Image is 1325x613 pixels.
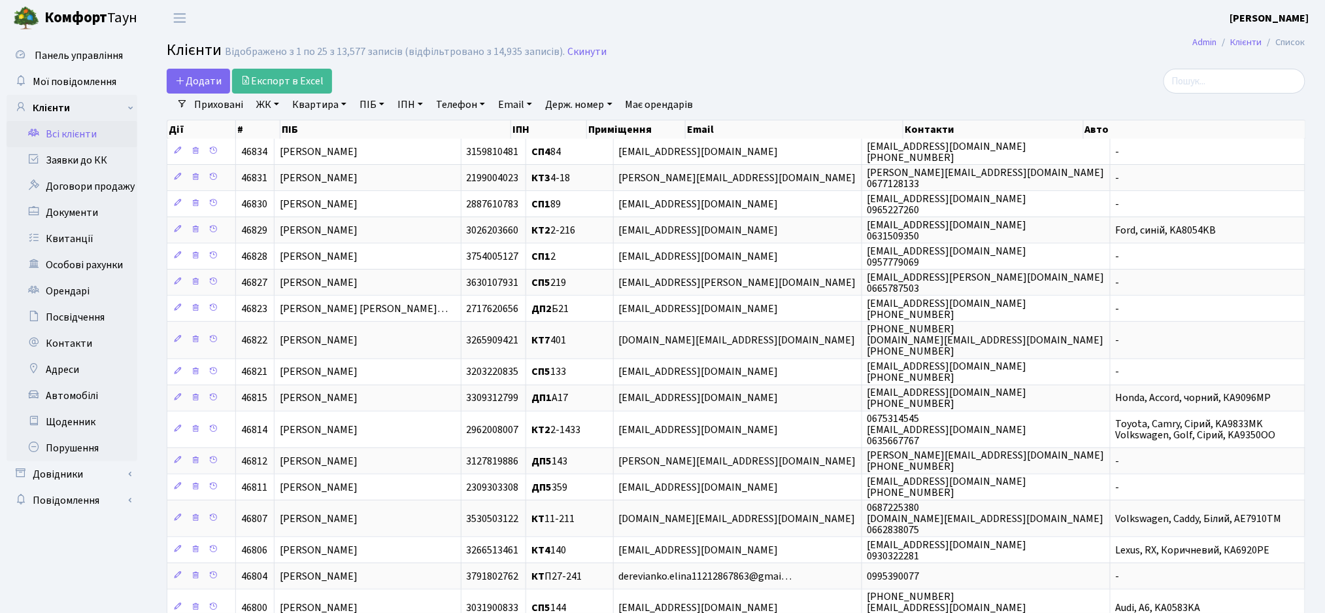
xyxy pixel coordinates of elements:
[511,120,587,139] th: ІПН
[7,409,137,435] a: Щоденник
[7,383,137,409] a: Автомобілі
[867,569,920,584] span: 0995390077
[620,94,699,116] a: Має орендарів
[531,275,550,290] b: СП5
[175,74,222,88] span: Додати
[189,94,248,116] a: Приховані
[241,543,267,557] span: 46806
[1116,223,1216,237] span: Ford, синій, KA8054KB
[531,333,566,347] span: 401
[280,333,358,347] span: [PERSON_NAME]
[241,569,267,584] span: 46804
[467,543,519,557] span: 3266513461
[619,365,779,379] span: [EMAIL_ADDRESS][DOMAIN_NAME]
[903,120,1083,139] th: Контакти
[867,448,1105,474] span: [PERSON_NAME][EMAIL_ADDRESS][DOMAIN_NAME] [PHONE_NUMBER]
[1116,197,1120,211] span: -
[251,94,284,116] a: ЖК
[531,333,550,347] b: КТ7
[1116,302,1120,316] span: -
[241,512,267,526] span: 46807
[13,5,39,31] img: logo.png
[531,569,582,584] span: П27-241
[1116,543,1270,557] span: Lexus, RX, Коричневий, КА6920РЕ
[280,302,448,316] span: [PERSON_NAME] [PERSON_NAME]…
[280,569,358,584] span: [PERSON_NAME]
[280,365,358,379] span: [PERSON_NAME]
[531,249,550,264] b: СП1
[867,538,1027,563] span: [EMAIL_ADDRESS][DOMAIN_NAME] 0930322281
[531,197,550,211] b: СП1
[1116,417,1276,442] span: Toyota, Camry, Сірий, KA9833MK Volkswagen, Golf, Сірий, KA9350OO
[7,461,137,487] a: Довідники
[540,94,617,116] a: Держ. номер
[867,412,1027,448] span: 0675314545 [EMAIL_ADDRESS][DOMAIN_NAME] 0635667767
[1231,35,1262,49] a: Клієнти
[1116,275,1120,290] span: -
[7,435,137,461] a: Порушення
[280,249,358,264] span: [PERSON_NAME]
[531,512,545,526] b: КТ
[1116,391,1271,406] span: Honda, Accord, чорний, КА9096МР
[867,385,1027,411] span: [EMAIL_ADDRESS][DOMAIN_NAME] [PHONE_NUMBER]
[280,145,358,159] span: [PERSON_NAME]
[531,223,550,237] b: КТ2
[867,296,1027,322] span: [EMAIL_ADDRESS][DOMAIN_NAME] [PHONE_NUMBER]
[531,145,561,159] span: 84
[587,120,686,139] th: Приміщення
[619,569,792,584] span: derevianko.elina11212867863@gmai…
[467,480,519,495] span: 2309303308
[619,302,779,316] span: [EMAIL_ADDRESS][DOMAIN_NAME]
[280,480,358,495] span: [PERSON_NAME]
[867,474,1027,500] span: [EMAIL_ADDRESS][DOMAIN_NAME] [PHONE_NUMBER]
[1116,480,1120,495] span: -
[467,145,519,159] span: 3159810481
[467,171,519,185] span: 2199004023
[531,480,567,495] span: 359
[867,322,1104,359] span: [PHONE_NUMBER] [DOMAIN_NAME][EMAIL_ADDRESS][DOMAIN_NAME] [PHONE_NUMBER]
[35,48,123,63] span: Панель управління
[280,223,358,237] span: [PERSON_NAME]
[167,120,236,139] th: Дії
[241,333,267,347] span: 46822
[531,423,580,437] span: 2-1433
[467,223,519,237] span: 3026203660
[287,94,352,116] a: Квартира
[1116,333,1120,347] span: -
[241,249,267,264] span: 46828
[467,365,519,379] span: 3203220835
[280,391,358,406] span: [PERSON_NAME]
[467,454,519,468] span: 3127819886
[467,333,519,347] span: 3265909421
[1173,29,1325,56] nav: breadcrumb
[1116,512,1282,526] span: Volkswagen, Caddy, Білий, AE7910TM
[867,244,1027,270] span: [EMAIL_ADDRESS][DOMAIN_NAME] 0957779069
[354,94,390,116] a: ПІБ
[241,365,267,379] span: 46821
[619,512,856,526] span: [DOMAIN_NAME][EMAIL_ADDRESS][DOMAIN_NAME]
[619,454,856,468] span: [PERSON_NAME][EMAIL_ADDRESS][DOMAIN_NAME]
[867,218,1027,243] span: [EMAIL_ADDRESS][DOMAIN_NAME] 0631509350
[1164,69,1305,94] input: Пошук...
[7,173,137,200] a: Договори продажу
[1116,569,1120,584] span: -
[280,423,358,437] span: [PERSON_NAME]
[531,223,575,237] span: 2-216
[241,423,267,437] span: 46814
[7,278,137,304] a: Орендарі
[1084,120,1306,139] th: Авто
[7,121,137,147] a: Всі клієнти
[7,357,137,383] a: Адреси
[241,145,267,159] span: 46834
[619,333,856,347] span: [DOMAIN_NAME][EMAIL_ADDRESS][DOMAIN_NAME]
[531,569,545,584] b: КТ
[7,252,137,278] a: Особові рахунки
[280,171,358,185] span: [PERSON_NAME]
[867,359,1027,385] span: [EMAIL_ADDRESS][DOMAIN_NAME] [PHONE_NUMBER]
[619,171,856,185] span: [PERSON_NAME][EMAIL_ADDRESS][DOMAIN_NAME]
[241,454,267,468] span: 46812
[280,454,358,468] span: [PERSON_NAME]
[1116,171,1120,185] span: -
[7,330,137,357] a: Контакти
[467,302,519,316] span: 2717620656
